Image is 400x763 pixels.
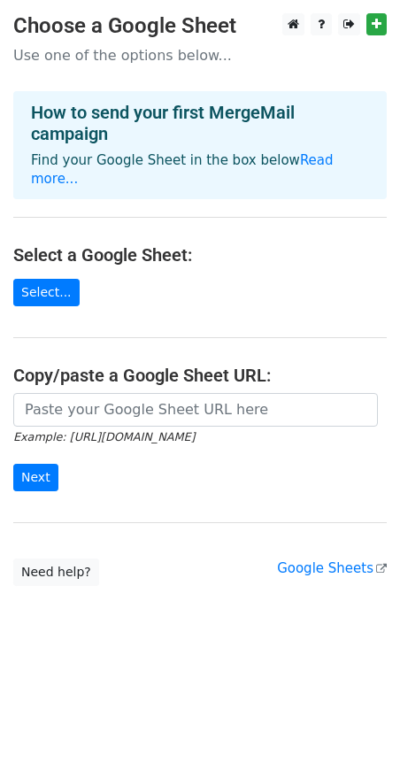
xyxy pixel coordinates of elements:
h3: Choose a Google Sheet [13,13,387,39]
p: Find your Google Sheet in the box below [31,151,369,189]
a: Select... [13,279,80,306]
a: Need help? [13,559,99,586]
a: Read more... [31,152,334,187]
h4: How to send your first MergeMail campaign [31,102,369,144]
h4: Select a Google Sheet: [13,244,387,266]
input: Next [13,464,58,491]
input: Paste your Google Sheet URL here [13,393,378,427]
a: Google Sheets [277,560,387,576]
h4: Copy/paste a Google Sheet URL: [13,365,387,386]
small: Example: [URL][DOMAIN_NAME] [13,430,195,443]
p: Use one of the options below... [13,46,387,65]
